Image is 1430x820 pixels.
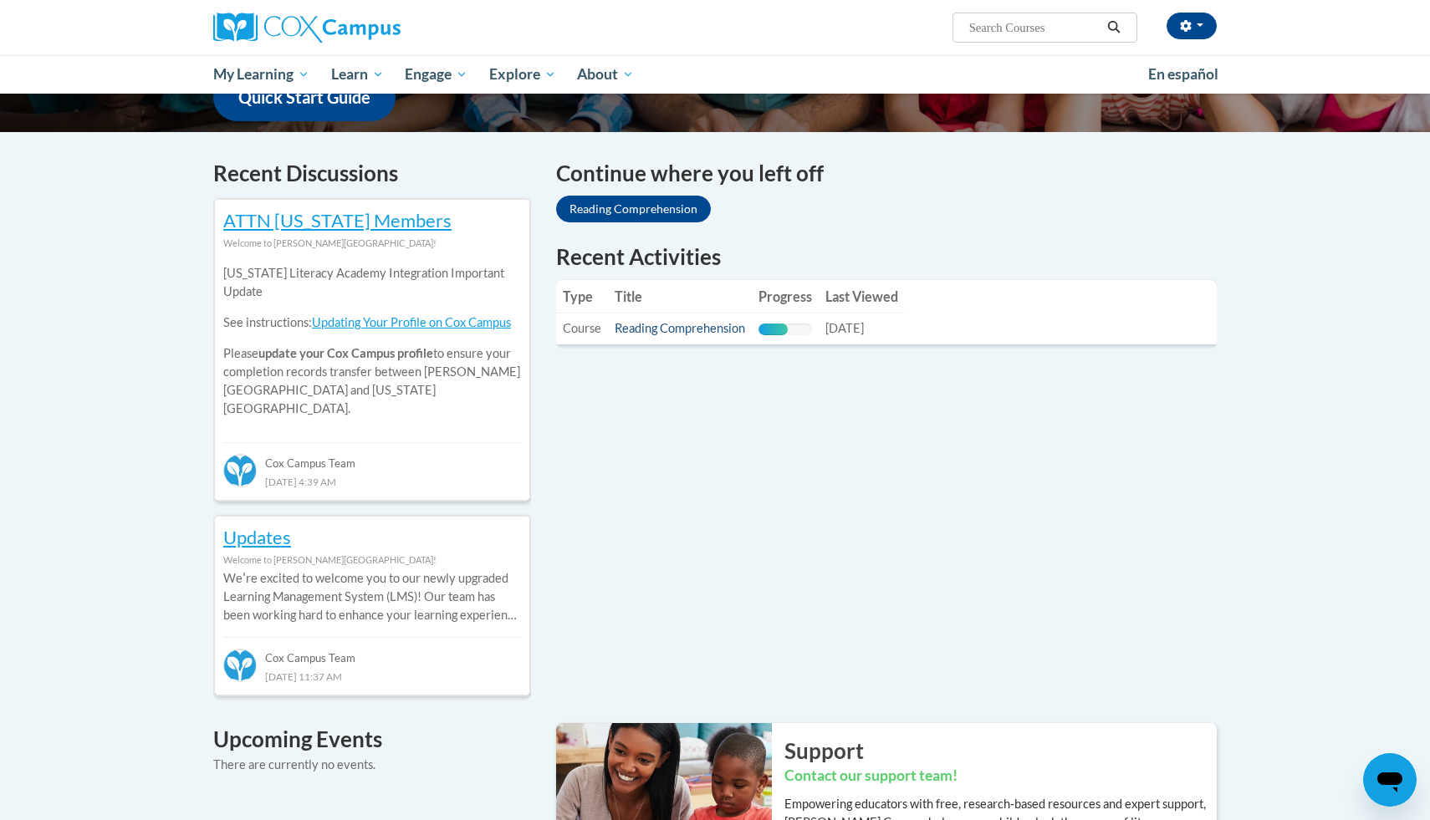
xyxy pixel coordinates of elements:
[608,280,752,313] th: Title
[213,13,401,43] img: Cox Campus
[478,55,567,94] a: Explore
[615,321,745,335] a: Reading Comprehension
[223,569,521,624] p: Weʹre excited to welcome you to our newly upgraded Learning Management System (LMS)! Our team has...
[223,551,521,569] div: Welcome to [PERSON_NAME][GEOGRAPHIC_DATA]!
[223,667,521,685] div: [DATE] 11:37 AM
[223,313,521,332] p: See instructions:
[784,766,1217,787] h3: Contact our support team!
[320,55,395,94] a: Learn
[213,74,396,121] a: Quick Start Guide
[752,280,819,313] th: Progress
[784,736,1217,766] h2: Support
[567,55,646,94] a: About
[223,649,257,682] img: Cox Campus Team
[213,13,531,43] a: Cox Campus
[819,280,905,313] th: Last Viewed
[223,442,521,472] div: Cox Campus Team
[223,234,521,252] div: Welcome to [PERSON_NAME][GEOGRAPHIC_DATA]!
[1137,57,1229,92] a: En español
[223,209,452,232] a: ATTN [US_STATE] Members
[213,64,309,84] span: My Learning
[223,472,521,491] div: [DATE] 4:39 AM
[223,264,521,301] p: [US_STATE] Literacy Academy Integration Important Update
[394,55,478,94] a: Engage
[258,346,433,360] b: update your Cox Campus profile
[1167,13,1217,39] button: Account Settings
[556,196,711,222] a: Reading Comprehension
[825,321,864,335] span: [DATE]
[223,637,521,667] div: Cox Campus Team
[331,64,384,84] span: Learn
[758,323,788,335] div: Progress, %
[489,64,556,84] span: Explore
[213,757,375,772] span: There are currently no events.
[968,18,1101,38] input: Search Courses
[223,252,521,430] div: Please to ensure your completion records transfer between [PERSON_NAME][GEOGRAPHIC_DATA] and [US_...
[556,242,1217,272] h1: Recent Activities
[312,315,511,329] a: Updating Your Profile on Cox Campus
[202,55,320,94] a: My Learning
[556,157,1217,190] h4: Continue where you left off
[213,723,531,756] h4: Upcoming Events
[1101,18,1126,38] button: Search
[223,454,257,487] img: Cox Campus Team
[405,64,467,84] span: Engage
[188,55,1242,94] div: Main menu
[1148,65,1218,83] span: En español
[213,157,531,190] h4: Recent Discussions
[1363,753,1417,807] iframe: Button to launch messaging window
[577,64,634,84] span: About
[223,526,291,548] a: Updates
[556,280,608,313] th: Type
[563,321,601,335] span: Course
